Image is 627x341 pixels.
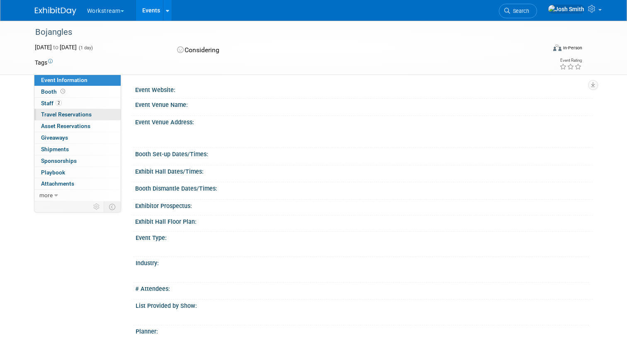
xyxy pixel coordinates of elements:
[135,84,593,94] div: Event Website:
[563,45,582,51] div: In-Person
[135,283,593,293] div: # Attendees:
[34,121,121,132] a: Asset Reservations
[553,44,561,51] img: Format-Inperson.png
[135,182,593,193] div: Booth Dismantle Dates/Times:
[35,44,77,51] span: [DATE] [DATE]
[90,201,104,212] td: Personalize Event Tab Strip
[34,75,121,86] a: Event Information
[104,201,121,212] td: Toggle Event Tabs
[510,8,529,14] span: Search
[35,58,53,67] td: Tags
[135,148,593,158] div: Booth Set-up Dates/Times:
[41,134,68,141] span: Giveaways
[34,167,121,178] a: Playbook
[34,86,121,97] a: Booth
[135,200,593,210] div: Exhibitor Prospectus:
[136,232,589,242] div: Event Type:
[136,325,589,336] div: Planner:
[34,132,121,143] a: Giveaways
[41,88,67,95] span: Booth
[548,5,585,14] img: Josh Smith
[34,109,121,120] a: Travel Reservations
[35,7,76,15] img: ExhibitDay
[34,98,121,109] a: Staff2
[56,100,62,106] span: 2
[52,44,60,51] span: to
[78,45,93,51] span: (1 day)
[41,169,65,176] span: Playbook
[501,43,582,56] div: Event Format
[41,157,77,164] span: Sponsorships
[499,4,537,18] a: Search
[136,300,589,310] div: List Provided by Show:
[136,257,589,267] div: Industry:
[41,180,74,187] span: Attachments
[34,155,121,167] a: Sponsorships
[41,77,87,83] span: Event Information
[41,146,69,152] span: Shipments
[34,178,121,189] a: Attachments
[135,215,593,226] div: Exhibit Hall Floor Plan:
[59,88,67,94] span: Booth not reserved yet
[559,58,582,63] div: Event Rating
[175,43,349,58] div: Considering
[135,99,593,109] div: Event Venue Name:
[135,165,593,176] div: Exhibit Hall Dates/Times:
[41,111,92,118] span: Travel Reservations
[41,123,90,129] span: Asset Reservations
[39,192,53,198] span: more
[34,144,121,155] a: Shipments
[32,25,536,40] div: Bojangles
[41,100,62,106] span: Staff
[34,190,121,201] a: more
[135,116,593,126] div: Event Venue Address:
